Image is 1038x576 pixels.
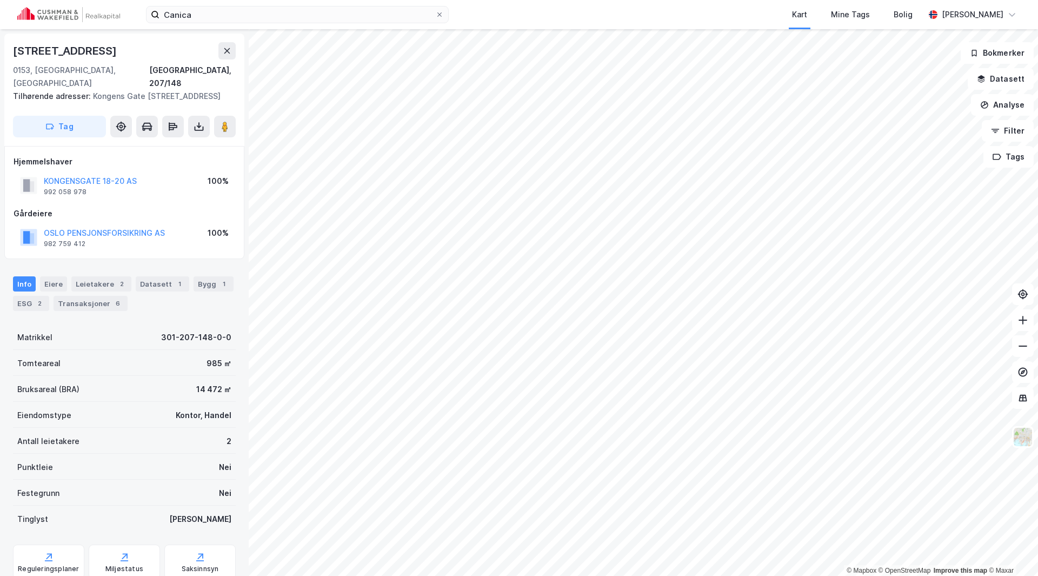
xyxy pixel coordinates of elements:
div: 0153, [GEOGRAPHIC_DATA], [GEOGRAPHIC_DATA] [13,64,149,90]
iframe: Chat Widget [984,524,1038,576]
div: Datasett [136,276,189,292]
div: 992 058 978 [44,188,86,196]
img: Z [1013,427,1033,447]
div: Miljøstatus [105,565,143,573]
div: Nei [219,487,231,500]
input: Søk på adresse, matrikkel, gårdeiere, leietakere eller personer [159,6,435,23]
div: 2 [227,435,231,448]
div: 6 [112,298,123,309]
div: Hjemmelshaver [14,155,235,168]
div: Eiere [40,276,67,292]
div: 2 [34,298,45,309]
div: 301-207-148-0-0 [161,331,231,344]
div: [STREET_ADDRESS] [13,42,119,59]
div: 985 ㎡ [207,357,231,370]
div: Tomteareal [17,357,61,370]
a: Improve this map [934,567,987,574]
div: Info [13,276,36,292]
div: Bruksareal (BRA) [17,383,79,396]
div: Kontrollprogram for chat [984,524,1038,576]
div: Gårdeiere [14,207,235,220]
a: Mapbox [847,567,876,574]
button: Analyse [971,94,1034,116]
div: Tinglyst [17,513,48,526]
button: Filter [982,120,1034,142]
div: [GEOGRAPHIC_DATA], 207/148 [149,64,236,90]
button: Datasett [968,68,1034,90]
div: Leietakere [71,276,131,292]
span: Tilhørende adresser: [13,91,93,101]
div: Kontor, Handel [176,409,231,422]
div: [PERSON_NAME] [942,8,1003,21]
div: Eiendomstype [17,409,71,422]
div: Bolig [894,8,913,21]
div: Bygg [194,276,234,292]
div: [PERSON_NAME] [169,513,231,526]
div: Matrikkel [17,331,52,344]
button: Bokmerker [961,42,1034,64]
div: Antall leietakere [17,435,79,448]
button: Tags [983,146,1034,168]
a: OpenStreetMap [879,567,931,574]
div: Transaksjoner [54,296,128,311]
div: Mine Tags [831,8,870,21]
div: 1 [218,279,229,289]
div: 100% [208,175,229,188]
div: 100% [208,227,229,240]
div: Kart [792,8,807,21]
div: Reguleringsplaner [18,565,79,573]
div: Nei [219,461,231,474]
div: 1 [174,279,185,289]
div: ESG [13,296,49,311]
div: 14 472 ㎡ [196,383,231,396]
div: Saksinnsyn [182,565,219,573]
div: Kongens Gate [STREET_ADDRESS] [13,90,227,103]
div: Festegrunn [17,487,59,500]
div: 982 759 412 [44,240,85,248]
div: Punktleie [17,461,53,474]
div: 2 [116,279,127,289]
button: Tag [13,116,106,137]
img: cushman-wakefield-realkapital-logo.202ea83816669bd177139c58696a8fa1.svg [17,7,120,22]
